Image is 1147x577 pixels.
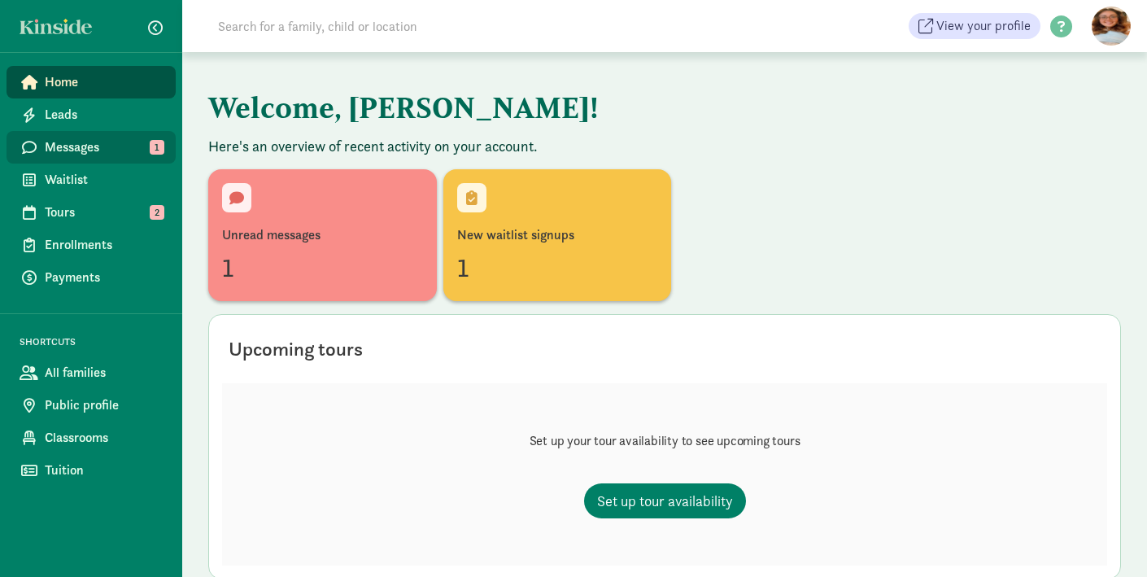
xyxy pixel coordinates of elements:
[7,356,176,389] a: All families
[7,229,176,261] a: Enrollments
[45,428,163,448] span: Classrooms
[45,235,163,255] span: Enrollments
[208,10,665,42] input: Search for a family, child or location
[457,225,658,245] div: New waitlist signups
[7,422,176,454] a: Classrooms
[150,205,164,220] span: 2
[530,431,800,451] p: Set up your tour availability to see upcoming tours
[7,98,176,131] a: Leads
[208,169,437,301] a: Unread messages1
[222,225,423,245] div: Unread messages
[45,268,163,287] span: Payments
[222,248,423,287] div: 1
[936,16,1031,36] span: View your profile
[7,66,176,98] a: Home
[7,164,176,196] a: Waitlist
[443,169,672,301] a: New waitlist signups1
[45,170,163,190] span: Waitlist
[7,131,176,164] a: Messages 1
[45,461,163,480] span: Tuition
[7,261,176,294] a: Payments
[7,389,176,422] a: Public profile
[208,137,1121,156] p: Here's an overview of recent activity on your account.
[45,72,163,92] span: Home
[208,78,1014,137] h1: Welcome, [PERSON_NAME]!
[45,203,163,222] span: Tours
[7,196,176,229] a: Tours 2
[584,483,746,518] a: Set up tour availability
[45,105,163,125] span: Leads
[45,138,163,157] span: Messages
[597,490,733,512] span: Set up tour availability
[457,248,658,287] div: 1
[1066,499,1147,577] iframe: Chat Widget
[150,140,164,155] span: 1
[45,363,163,382] span: All families
[7,454,176,487] a: Tuition
[45,396,163,415] span: Public profile
[909,13,1040,39] a: View your profile
[229,334,363,364] div: Upcoming tours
